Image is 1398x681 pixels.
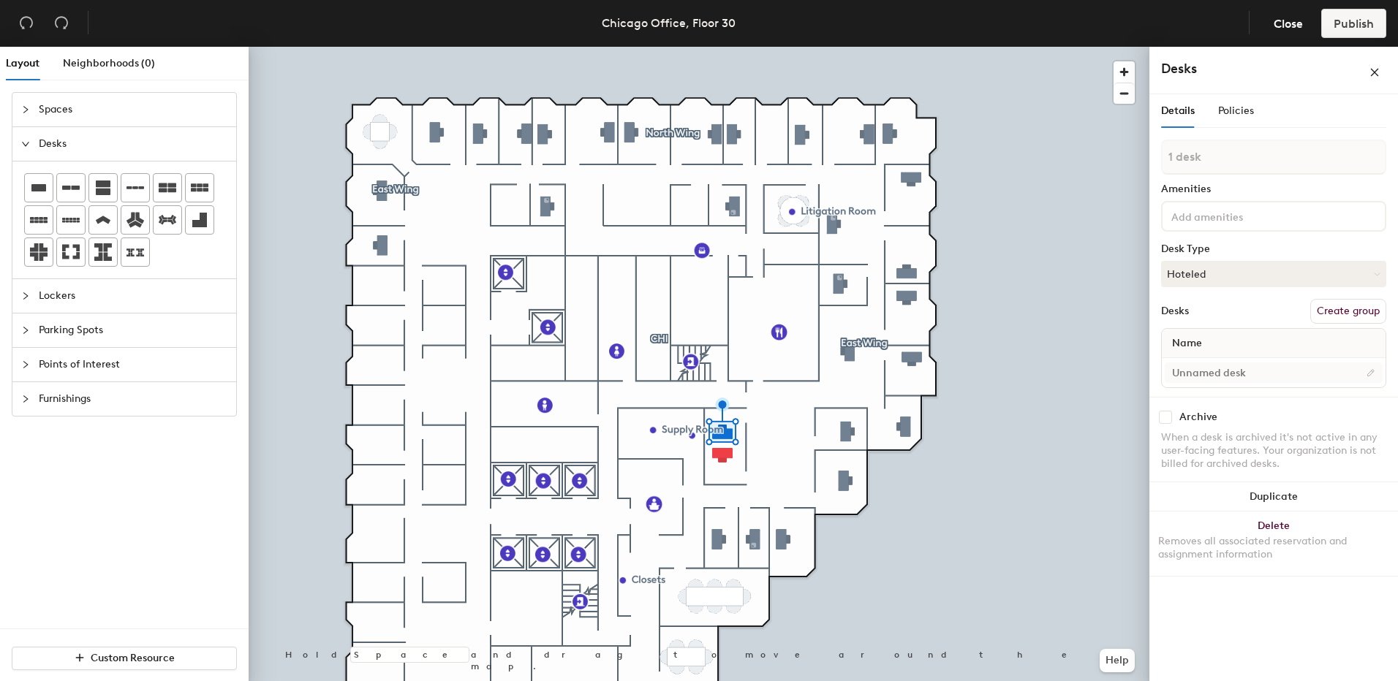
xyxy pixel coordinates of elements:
[602,14,736,32] div: Chicago Office, Floor 30
[1179,411,1217,423] div: Archive
[1161,305,1189,317] div: Desks
[1310,299,1386,324] button: Create group
[1161,243,1386,255] div: Desk Type
[1218,104,1254,117] span: Policies
[1161,59,1322,78] h4: Desks
[21,360,30,369] span: collapsed
[1149,482,1398,511] button: Duplicate
[1165,362,1383,383] input: Unnamed desk
[1161,261,1386,287] button: Hoteled
[1161,431,1386,471] div: When a desk is archived it's not active in any user-facing features. Your organization is not bil...
[39,313,227,347] span: Parking Spots
[39,127,227,161] span: Desks
[91,652,175,664] span: Custom Resource
[1149,511,1398,576] button: DeleteRemoves all associated reservation and assignment information
[6,57,39,69] span: Layout
[39,93,227,126] span: Spaces
[1274,17,1303,31] span: Close
[39,279,227,313] span: Lockers
[39,348,227,381] span: Points of Interest
[1100,649,1135,672] button: Help
[1321,9,1386,38] button: Publish
[63,57,155,69] span: Neighborhoods (0)
[1168,207,1300,224] input: Add amenities
[19,15,34,30] span: undo
[1369,67,1380,77] span: close
[21,105,30,114] span: collapsed
[12,9,41,38] button: Undo (⌘ + Z)
[1261,9,1315,38] button: Close
[12,647,237,670] button: Custom Resource
[39,382,227,416] span: Furnishings
[1158,535,1389,561] div: Removes all associated reservation and assignment information
[1161,104,1195,117] span: Details
[21,140,30,148] span: expanded
[21,395,30,403] span: collapsed
[21,292,30,300] span: collapsed
[1165,330,1209,357] span: Name
[47,9,76,38] button: Redo (⌘ + ⇧ + Z)
[1161,183,1386,195] div: Amenities
[21,326,30,335] span: collapsed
